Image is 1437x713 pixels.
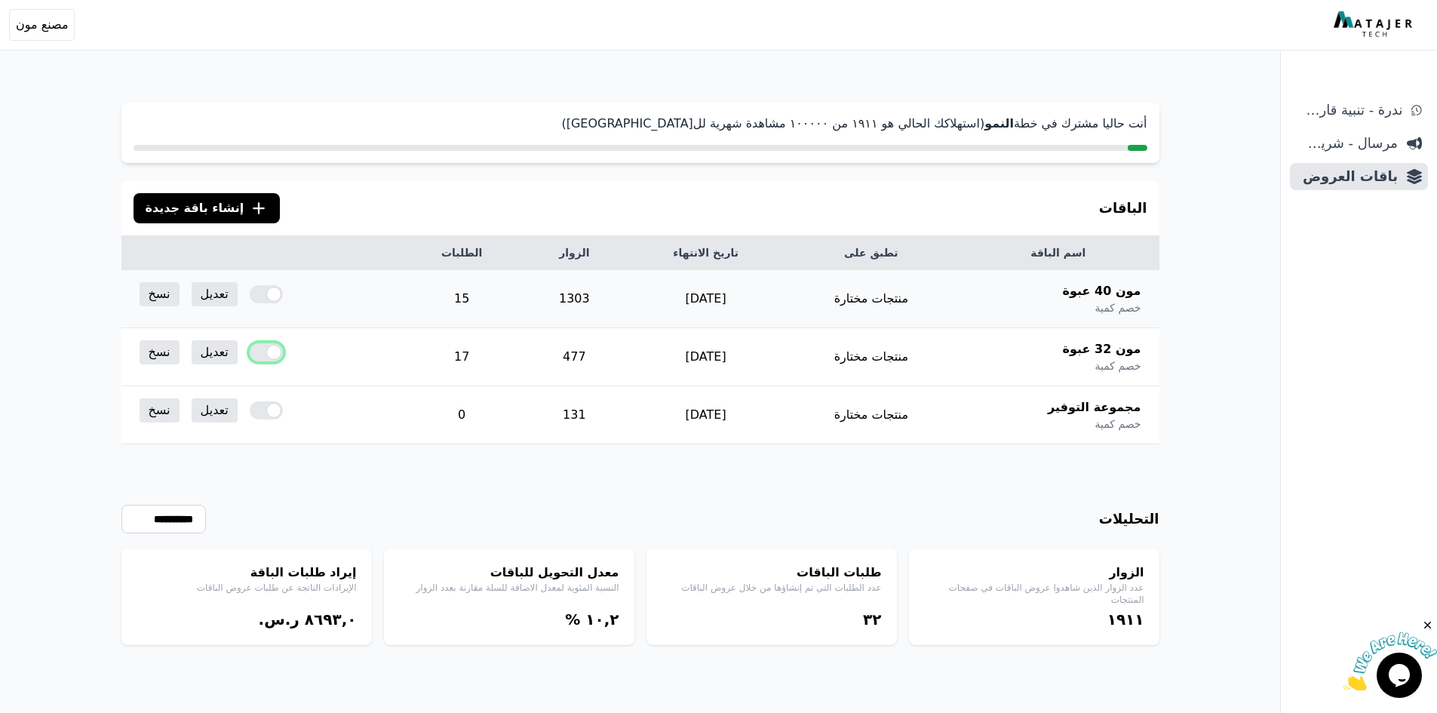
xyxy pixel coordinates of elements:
[1095,358,1141,373] span: خصم كمية
[627,270,785,328] td: [DATE]
[924,564,1144,582] h4: الزوار
[1095,416,1141,432] span: خصم كمية
[1296,166,1398,187] span: باقات العروض
[1063,340,1141,358] span: مون 32 عبوة
[785,270,957,328] td: منتجات مختارة
[134,115,1147,133] p: أنت حاليا مشترك في خطة (استهلاكك الحالي هو ١٩١١ من ١۰۰۰۰۰ مشاهدة شهرية لل[GEOGRAPHIC_DATA])
[305,610,357,628] bdi: ٨٦٩۳,۰
[627,236,785,270] th: تاريخ الانتهاء
[662,564,882,582] h4: طلبات الباقات
[137,582,357,594] p: الإيرادات الناتجة عن طلبات عروض الباقات
[401,386,522,444] td: 0
[140,398,180,423] a: نسخ
[1296,133,1398,154] span: مرسال - شريط دعاية
[1095,300,1141,315] span: خصم كمية
[565,610,580,628] span: %
[627,328,785,386] td: [DATE]
[1099,198,1147,219] h3: الباقات
[627,386,785,444] td: [DATE]
[399,582,619,594] p: النسبة المئوية لمعدل الاضافة للسلة مقارنة بعدد الزوار
[1063,282,1141,300] span: مون 40 عبوة
[259,610,299,628] span: ر.س.
[522,270,626,328] td: 1303
[662,582,882,594] p: عدد الطلبات التي تم إنشاؤها من خلال عروض الباقات
[192,282,238,306] a: تعديل
[137,564,357,582] h4: إيراد طلبات الباقة
[134,193,281,223] button: إنشاء باقة جديدة
[140,340,180,364] a: نسخ
[192,398,238,423] a: تعديل
[522,236,626,270] th: الزوار
[984,116,1014,131] strong: النمو
[522,328,626,386] td: 477
[662,609,882,630] div: ۳٢
[140,282,180,306] a: نسخ
[399,564,619,582] h4: معدل التحويل للباقات
[16,16,68,34] span: مصنع مون
[785,328,957,386] td: منتجات مختارة
[585,610,619,628] bdi: ١۰,٢
[924,582,1144,606] p: عدد الزوار الذين شاهدوا عروض الباقات في صفحات المنتجات
[401,270,522,328] td: 15
[1334,11,1416,38] img: MatajerTech Logo
[1099,509,1159,530] h3: التحليلات
[1048,398,1141,416] span: مجموعة التوفير
[146,199,244,217] span: إنشاء باقة جديدة
[192,340,238,364] a: تعديل
[9,9,75,41] button: مصنع مون
[957,236,1159,270] th: اسم الباقة
[785,386,957,444] td: منتجات مختارة
[924,609,1144,630] div: ١٩١١
[522,386,626,444] td: 131
[401,328,522,386] td: 17
[1343,619,1437,690] iframe: chat widget
[1296,100,1402,121] span: ندرة - تنبية قارب علي النفاذ
[785,236,957,270] th: تطبق على
[401,236,522,270] th: الطلبات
